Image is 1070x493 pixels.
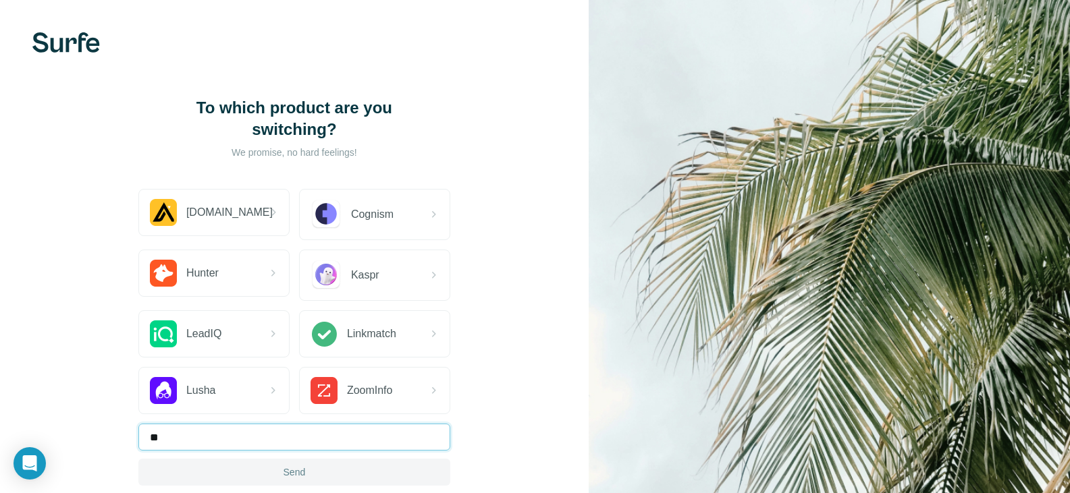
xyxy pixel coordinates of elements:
[138,459,450,486] button: Send
[159,97,429,140] h1: To which product are you switching?
[311,199,342,230] img: Cognism Logo
[186,204,273,221] span: [DOMAIN_NAME]
[150,260,177,287] img: Hunter.io Logo
[311,320,338,347] img: Linkmatch Logo
[347,326,396,342] span: Linkmatch
[284,465,306,479] span: Send
[150,377,177,404] img: Lusha Logo
[186,265,219,281] span: Hunter
[150,199,177,226] img: Apollo.io Logo
[351,206,394,223] span: Cognism
[311,377,338,404] img: ZoomInfo Logo
[186,382,216,399] span: Lusha
[347,382,393,399] span: ZoomInfo
[14,447,46,480] div: Open Intercom Messenger
[150,320,177,347] img: LeadIQ Logo
[351,267,379,283] span: Kaspr
[186,326,221,342] span: LeadIQ
[159,146,429,159] p: We promise, no hard feelings!
[32,32,100,53] img: Surfe's logo
[311,260,342,291] img: Kaspr Logo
